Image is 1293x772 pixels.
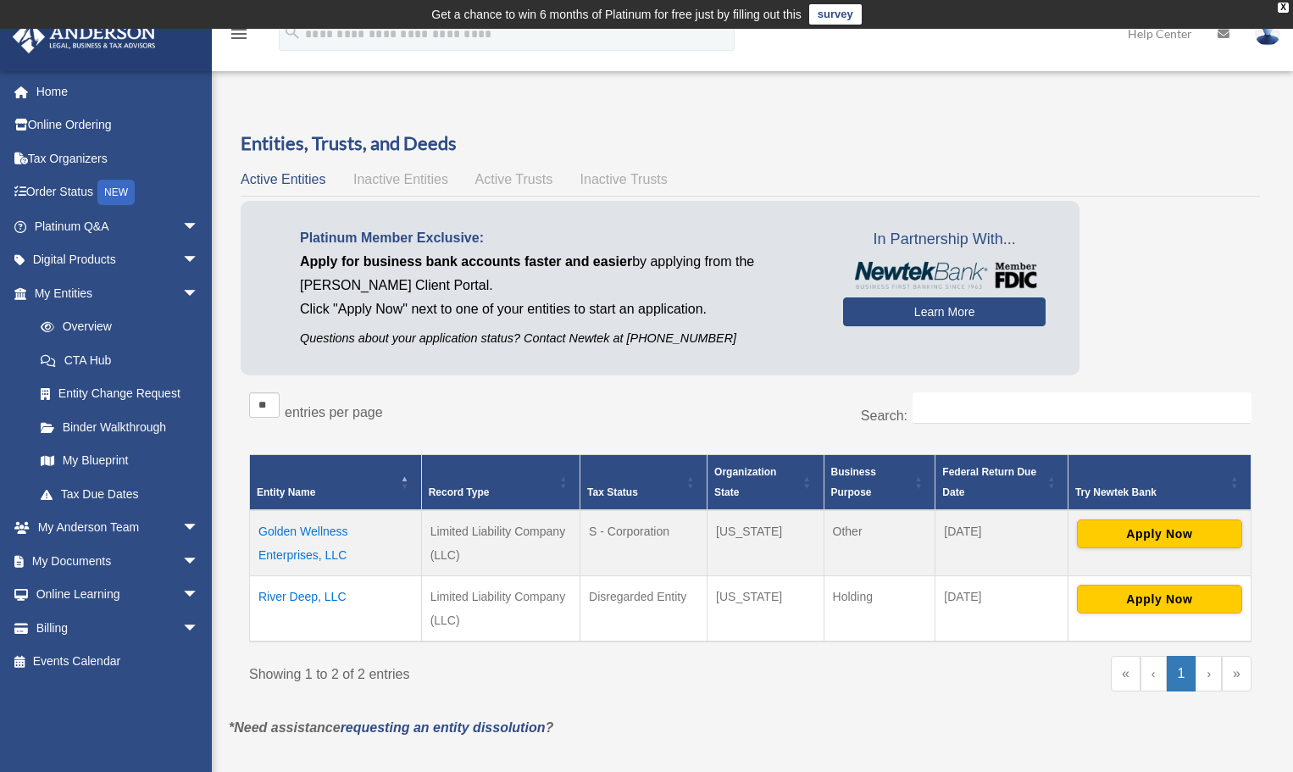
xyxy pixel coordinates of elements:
[708,576,824,642] td: [US_STATE]
[341,720,546,735] a: requesting an entity dissolution
[300,250,818,297] p: by applying from the [PERSON_NAME] Client Portal.
[861,408,907,423] label: Search:
[587,486,638,498] span: Tax Status
[12,578,225,612] a: Online Learningarrow_drop_down
[1167,656,1196,691] a: 1
[824,576,935,642] td: Holding
[24,310,208,344] a: Overview
[1111,656,1140,691] a: First
[1255,21,1280,46] img: User Pic
[12,243,225,277] a: Digital Productsarrow_drop_down
[182,578,216,613] span: arrow_drop_down
[229,720,553,735] em: *Need assistance ?
[12,544,225,578] a: My Documentsarrow_drop_down
[12,75,225,108] a: Home
[580,455,708,511] th: Tax Status: Activate to sort
[285,405,383,419] label: entries per page
[182,511,216,546] span: arrow_drop_down
[24,410,216,444] a: Binder Walkthrough
[12,175,225,210] a: Order StatusNEW
[300,297,818,321] p: Click "Apply Now" next to one of your entities to start an application.
[12,645,225,679] a: Events Calendar
[1068,455,1251,511] th: Try Newtek Bank : Activate to sort
[843,226,1046,253] span: In Partnership With...
[1140,656,1167,691] a: Previous
[250,510,422,576] td: Golden Wellness Enterprises, LLC
[935,576,1068,642] td: [DATE]
[475,172,553,186] span: Active Trusts
[12,108,225,142] a: Online Ordering
[24,444,216,478] a: My Blueprint
[580,172,668,186] span: Inactive Trusts
[300,226,818,250] p: Platinum Member Exclusive:
[12,611,225,645] a: Billingarrow_drop_down
[429,486,490,498] span: Record Type
[831,466,876,498] span: Business Purpose
[24,343,216,377] a: CTA Hub
[250,455,422,511] th: Entity Name: Activate to invert sorting
[8,20,161,53] img: Anderson Advisors Platinum Portal
[421,455,580,511] th: Record Type: Activate to sort
[250,576,422,642] td: River Deep, LLC
[809,4,862,25] a: survey
[283,23,302,42] i: search
[852,262,1037,289] img: NewtekBankLogoSM.png
[1278,3,1289,13] div: close
[421,510,580,576] td: Limited Liability Company (LLC)
[24,477,216,511] a: Tax Due Dates
[229,30,249,44] a: menu
[97,180,135,205] div: NEW
[708,455,824,511] th: Organization State: Activate to sort
[824,510,935,576] td: Other
[1196,656,1222,691] a: Next
[935,455,1068,511] th: Federal Return Due Date: Activate to sort
[257,486,315,498] span: Entity Name
[353,172,448,186] span: Inactive Entities
[182,544,216,579] span: arrow_drop_down
[182,276,216,311] span: arrow_drop_down
[241,172,325,186] span: Active Entities
[1222,656,1251,691] a: Last
[12,209,225,243] a: Platinum Q&Aarrow_drop_down
[182,209,216,244] span: arrow_drop_down
[1077,585,1242,614] button: Apply Now
[12,511,225,545] a: My Anderson Teamarrow_drop_down
[431,4,802,25] div: Get a chance to win 6 months of Platinum for free just by filling out this
[1075,482,1225,503] div: Try Newtek Bank
[843,297,1046,326] a: Learn More
[942,466,1036,498] span: Federal Return Due Date
[1077,519,1242,548] button: Apply Now
[714,466,776,498] span: Organization State
[935,510,1068,576] td: [DATE]
[824,455,935,511] th: Business Purpose: Activate to sort
[300,254,632,269] span: Apply for business bank accounts faster and easier
[12,276,216,310] a: My Entitiesarrow_drop_down
[24,377,216,411] a: Entity Change Request
[580,510,708,576] td: S - Corporation
[229,24,249,44] i: menu
[241,131,1260,157] h3: Entities, Trusts, and Deeds
[580,576,708,642] td: Disregarded Entity
[300,328,818,349] p: Questions about your application status? Contact Newtek at [PHONE_NUMBER]
[708,510,824,576] td: [US_STATE]
[421,576,580,642] td: Limited Liability Company (LLC)
[249,656,738,686] div: Showing 1 to 2 of 2 entries
[182,611,216,646] span: arrow_drop_down
[182,243,216,278] span: arrow_drop_down
[12,142,225,175] a: Tax Organizers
